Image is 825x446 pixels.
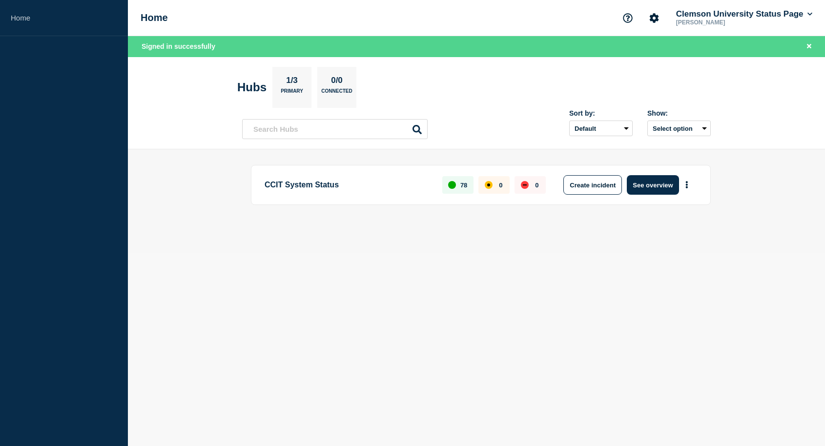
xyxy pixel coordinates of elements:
[460,182,467,189] p: 78
[321,88,352,99] p: Connected
[569,121,633,136] select: Sort by
[569,109,633,117] div: Sort by:
[281,88,303,99] p: Primary
[242,119,428,139] input: Search Hubs
[563,175,622,195] button: Create incident
[644,8,664,28] button: Account settings
[237,81,267,94] h2: Hubs
[499,182,502,189] p: 0
[674,19,776,26] p: [PERSON_NAME]
[647,121,711,136] button: Select option
[627,175,679,195] button: See overview
[265,175,431,195] p: CCIT System Status
[142,42,215,50] span: Signed in successfully
[521,181,529,189] div: down
[141,12,168,23] h1: Home
[328,76,347,88] p: 0/0
[681,176,693,194] button: More actions
[485,181,493,189] div: affected
[448,181,456,189] div: up
[535,182,538,189] p: 0
[283,76,302,88] p: 1/3
[647,109,711,117] div: Show:
[674,9,814,19] button: Clemson University Status Page
[803,41,815,52] button: Close banner
[618,8,638,28] button: Support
